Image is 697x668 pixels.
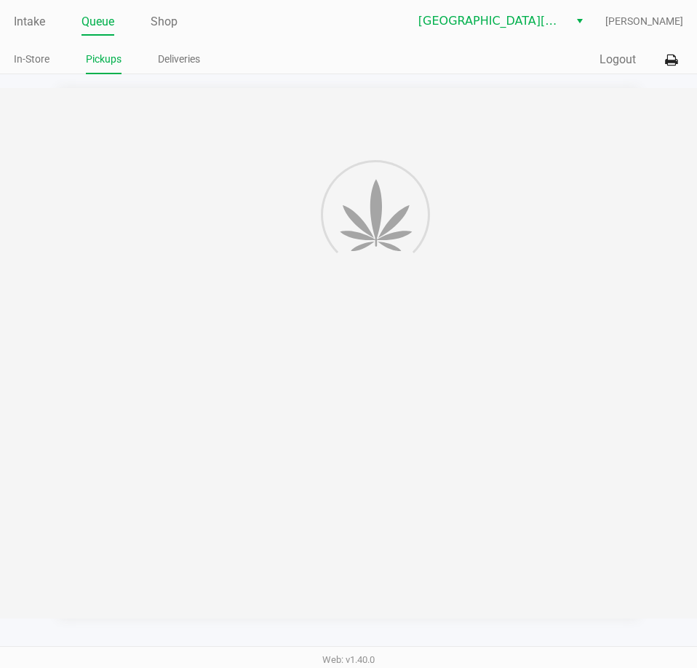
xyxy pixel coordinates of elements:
a: Queue [81,12,114,32]
a: Pickups [86,50,122,68]
a: In-Store [14,50,49,68]
a: Intake [14,12,45,32]
span: [PERSON_NAME] [605,14,683,29]
span: Web: v1.40.0 [322,654,375,665]
button: Logout [600,51,636,68]
button: Select [569,8,590,34]
a: Shop [151,12,178,32]
span: [GEOGRAPHIC_DATA][PERSON_NAME] [418,12,560,30]
a: Deliveries [158,50,200,68]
